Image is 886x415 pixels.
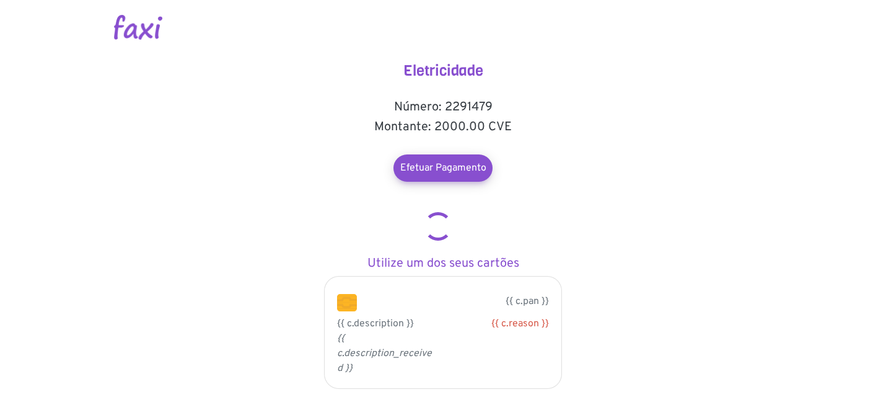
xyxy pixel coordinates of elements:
i: {{ c.description_received }} [337,332,432,375]
a: Efetuar Pagamento [393,154,493,182]
span: {{ c.description }} [337,318,414,330]
h5: Montante: 2000.00 CVE [319,120,567,135]
h5: Utilize um dos seus cartões [319,256,567,271]
p: {{ c.pan }} [375,294,549,309]
h4: Eletricidade [319,62,567,80]
div: {{ c.reason }} [452,316,549,331]
img: chip.png [337,294,357,311]
h5: Número: 2291479 [319,100,567,115]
